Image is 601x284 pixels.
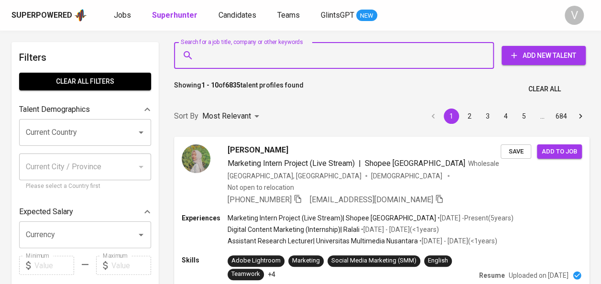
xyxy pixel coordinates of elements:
span: | [359,158,361,169]
div: Adobe Lightroom [231,256,281,265]
div: Social Media Marketing (SMM) [331,256,416,265]
b: Superhunter [152,11,197,20]
button: Open [134,228,148,241]
b: 1 - 10 [201,81,219,89]
button: page 1 [444,109,459,124]
button: Go to page 3 [480,109,495,124]
img: 28a170dc9a5f8a3e3b5c495703f32679.jpg [182,144,210,173]
p: Skills [182,255,228,265]
h6: Filters [19,50,151,65]
div: V [565,6,584,25]
p: Not open to relocation [228,183,294,192]
nav: pagination navigation [424,109,590,124]
input: Value [111,256,151,275]
button: Open [134,126,148,139]
div: Expected Salary [19,202,151,221]
button: Go to page 2 [462,109,477,124]
div: Talent Demographics [19,100,151,119]
button: Save [501,144,531,159]
span: GlintsGPT [321,11,354,20]
p: Most Relevant [202,110,251,122]
input: Value [34,256,74,275]
span: Wholesale [468,160,499,167]
p: Digital Content Marketing (Internship) | Ralali [228,225,360,234]
span: [EMAIL_ADDRESS][DOMAIN_NAME] [310,195,433,204]
span: Shopee [GEOGRAPHIC_DATA] [365,159,465,168]
span: Clear All filters [27,76,143,87]
div: [GEOGRAPHIC_DATA], [GEOGRAPHIC_DATA] [228,171,361,181]
p: Experiences [182,213,228,223]
p: Assistant Research Lecturer | Universitas Multimedia Nusantara [228,236,418,246]
p: • [DATE] - [DATE] ( <1 years ) [418,236,497,246]
div: Most Relevant [202,108,262,125]
button: Clear All [525,80,565,98]
div: Marketing [292,256,320,265]
p: • [DATE] - [DATE] ( <1 years ) [360,225,439,234]
p: • [DATE] - Present ( 5 years ) [436,213,514,223]
a: Superhunter [152,10,199,22]
a: Superpoweredapp logo [11,8,87,22]
span: Add to job [542,146,577,157]
span: Marketing Intern Project (Live Stream) [228,159,355,168]
button: Clear All filters [19,73,151,90]
span: Jobs [114,11,131,20]
button: Go to page 4 [498,109,514,124]
div: English [428,256,448,265]
span: [PERSON_NAME] [228,144,288,156]
span: Clear All [528,83,561,95]
p: Uploaded on [DATE] [509,271,568,280]
span: [DEMOGRAPHIC_DATA] [371,171,444,181]
span: Teams [277,11,300,20]
a: Jobs [114,10,133,22]
p: +4 [268,270,275,279]
b: 6835 [225,81,240,89]
button: Add to job [537,144,582,159]
span: Candidates [219,11,256,20]
p: Talent Demographics [19,104,90,115]
div: Superpowered [11,10,72,21]
div: Teamwork [231,270,260,279]
div: … [535,111,550,121]
button: Add New Talent [502,46,586,65]
p: Sort By [174,110,198,122]
a: Teams [277,10,302,22]
button: Go to page 5 [516,109,532,124]
span: Add New Talent [509,50,578,62]
p: Please select a Country first [26,182,144,191]
span: NEW [356,11,377,21]
span: Save [505,146,526,157]
p: Showing of talent profiles found [174,80,304,98]
p: Marketing Intern Project (Live Stream) | Shopee [GEOGRAPHIC_DATA] [228,213,436,223]
button: Go to next page [573,109,588,124]
p: Resume [479,271,505,280]
img: app logo [74,8,87,22]
span: [PHONE_NUMBER] [228,195,292,204]
a: Candidates [219,10,258,22]
a: GlintsGPT NEW [321,10,377,22]
p: Expected Salary [19,206,73,218]
button: Go to page 684 [553,109,570,124]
